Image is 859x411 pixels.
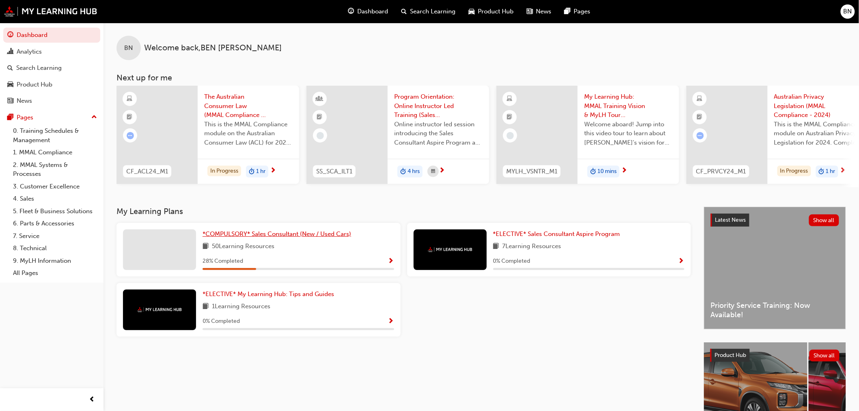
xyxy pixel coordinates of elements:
a: Latest NewsShow all [711,214,839,227]
span: next-icon [621,167,627,175]
span: Online instructor led session introducing the Sales Consultant Aspire Program and outlining what ... [394,120,483,147]
span: learningResourceType_ELEARNING-icon [507,94,513,104]
span: Welcome aboard! Jump into this video tour to learn about [PERSON_NAME]'s vision for your learning... [584,120,673,147]
a: *ELECTIVE* My Learning Hub: Tips and Guides [203,290,337,299]
span: duration-icon [249,167,255,177]
span: Welcome back , BEN [PERSON_NAME] [144,43,282,53]
a: *ELECTIVE* Sales Consultant Aspire Program [493,229,624,239]
span: CF_PRVCY24_M1 [696,167,746,176]
span: SS_SCA_ILT1 [316,167,352,176]
div: Search Learning [16,63,62,73]
a: Product Hub [3,77,100,92]
h3: Next up for me [104,73,859,82]
span: next-icon [270,167,276,175]
span: Dashboard [357,7,388,16]
span: Priority Service Training: Now Available! [711,301,839,319]
a: car-iconProduct Hub [462,3,520,20]
span: 4 hrs [408,167,420,176]
a: Product HubShow all [710,349,840,362]
img: mmal [428,247,473,252]
span: Product Hub [715,352,747,359]
img: mmal [137,307,182,312]
span: learningResourceType_ELEARNING-icon [697,94,703,104]
a: 0. Training Schedules & Management [10,125,100,146]
span: news-icon [7,97,13,105]
span: learningRecordVerb_NONE-icon [507,132,514,139]
a: MYLH_VSNTR_M1My Learning Hub: MMAL Training Vision & MyLH Tour (Elective)Welcome aboard! Jump int... [496,86,679,184]
a: Latest NewsShow allPriority Service Training: Now Available! [704,207,846,329]
div: Pages [17,113,33,122]
span: 0 % Completed [493,257,531,266]
span: next-icon [439,167,445,175]
div: In Progress [777,166,811,177]
span: 10 mins [598,167,617,176]
a: 8. Technical [10,242,100,255]
span: BN [125,43,133,53]
span: 1 hr [826,167,835,176]
span: search-icon [401,6,407,17]
span: *ELECTIVE* My Learning Hub: Tips and Guides [203,290,334,298]
span: duration-icon [590,167,596,177]
span: Show Progress [388,318,394,325]
span: 7 Learning Resources [503,242,561,252]
a: 1. MMAL Compliance [10,146,100,159]
span: Show Progress [678,258,684,265]
span: next-icon [840,167,846,175]
img: mmal [4,6,97,17]
a: CF_ACL24_M1The Australian Consumer Law (MMAL Compliance - 2024)This is the MMAL Compliance module... [117,86,299,184]
a: Search Learning [3,61,100,76]
span: 1 Learning Resources [212,302,270,312]
span: learningResourceType_INSTRUCTOR_LED-icon [317,94,323,104]
button: DashboardAnalyticsSearch LearningProduct HubNews [3,26,100,110]
span: 0 % Completed [203,317,240,326]
span: Search Learning [410,7,455,16]
a: 3. Customer Excellence [10,180,100,193]
span: My Learning Hub: MMAL Training Vision & MyLH Tour (Elective) [584,92,673,120]
span: BN [844,7,852,16]
span: Pages [574,7,590,16]
span: pages-icon [564,6,570,17]
span: learningRecordVerb_ATTEMPT-icon [697,132,704,139]
a: Analytics [3,44,100,59]
a: Dashboard [3,28,100,43]
a: 4. Sales [10,193,100,205]
a: news-iconNews [520,3,558,20]
button: Show Progress [388,256,394,266]
span: search-icon [7,65,13,72]
span: car-icon [7,81,13,89]
span: learningRecordVerb_ATTEMPT-icon [127,132,134,139]
div: News [17,96,32,106]
span: book-icon [493,242,499,252]
span: up-icon [91,112,97,123]
button: Show all [809,350,840,361]
span: Program Orientation: Online Instructor Led Training (Sales Consultant Aspire Program) [394,92,483,120]
div: In Progress [207,166,241,177]
a: 2. MMAL Systems & Processes [10,159,100,180]
span: CF_ACL24_M1 [126,167,168,176]
span: guage-icon [7,32,13,39]
span: The Australian Consumer Law (MMAL Compliance - 2024) [204,92,293,120]
a: guage-iconDashboard [341,3,395,20]
span: car-icon [468,6,475,17]
button: BN [841,4,855,19]
a: *COMPULSORY* Sales Consultant (New / Used Cars) [203,229,354,239]
a: 5. Fleet & Business Solutions [10,205,100,218]
div: Analytics [17,47,42,56]
a: All Pages [10,267,100,279]
span: Latest News [715,216,746,223]
button: Pages [3,110,100,125]
span: booktick-icon [317,112,323,123]
span: pages-icon [7,114,13,121]
span: *COMPULSORY* Sales Consultant (New / Used Cars) [203,230,351,238]
button: Show Progress [388,316,394,327]
span: book-icon [203,242,209,252]
span: booktick-icon [697,112,703,123]
span: MYLH_VSNTR_M1 [506,167,557,176]
span: news-icon [527,6,533,17]
a: 9. MyLH Information [10,255,100,267]
span: booktick-icon [127,112,133,123]
span: guage-icon [348,6,354,17]
span: 1 hr [256,167,265,176]
div: Product Hub [17,80,52,89]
